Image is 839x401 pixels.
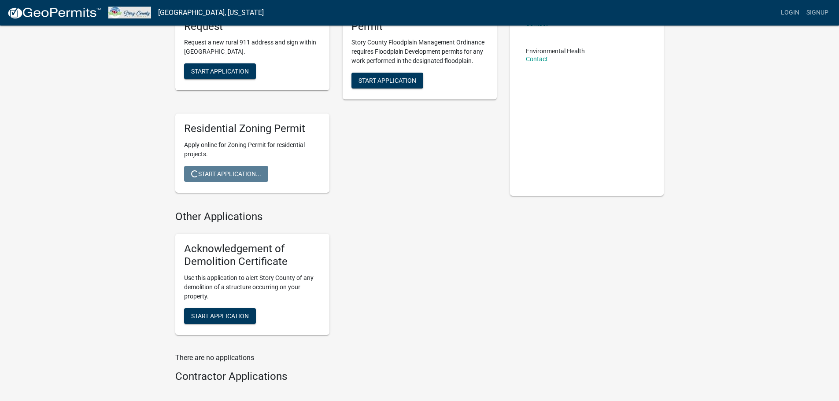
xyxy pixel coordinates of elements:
button: Start Application [184,308,256,324]
h4: Other Applications [175,210,497,223]
a: [GEOGRAPHIC_DATA], [US_STATE] [158,5,264,20]
p: Use this application to alert Story County of any demolition of a structure occurring on your pro... [184,273,321,301]
span: Start Application [191,312,249,319]
wm-workflow-list-section: Other Applications [175,210,497,342]
button: Start Application... [184,166,268,182]
span: Start Application... [191,170,261,177]
p: Story County Floodplain Management Ordinance requires Floodplain Development permits for any work... [351,38,488,66]
h5: Residential Zoning Permit [184,122,321,135]
span: Start Application [359,77,416,84]
h4: Contractor Applications [175,370,497,383]
a: Contact [526,55,548,63]
button: Start Application [351,73,423,88]
p: Environmental Health [526,48,585,54]
img: Story County, Iowa [108,7,151,18]
p: There are no applications [175,353,497,363]
h5: Acknowledgement of Demolition Certificate [184,243,321,268]
span: Start Application [191,68,249,75]
button: Start Application [184,63,256,79]
p: Request a new rural 911 address and sign within [GEOGRAPHIC_DATA]. [184,38,321,56]
p: Apply online for Zoning Permit for residential projects. [184,140,321,159]
a: Signup [803,4,832,21]
wm-workflow-list-section: Contractor Applications [175,370,497,386]
a: Login [777,4,803,21]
